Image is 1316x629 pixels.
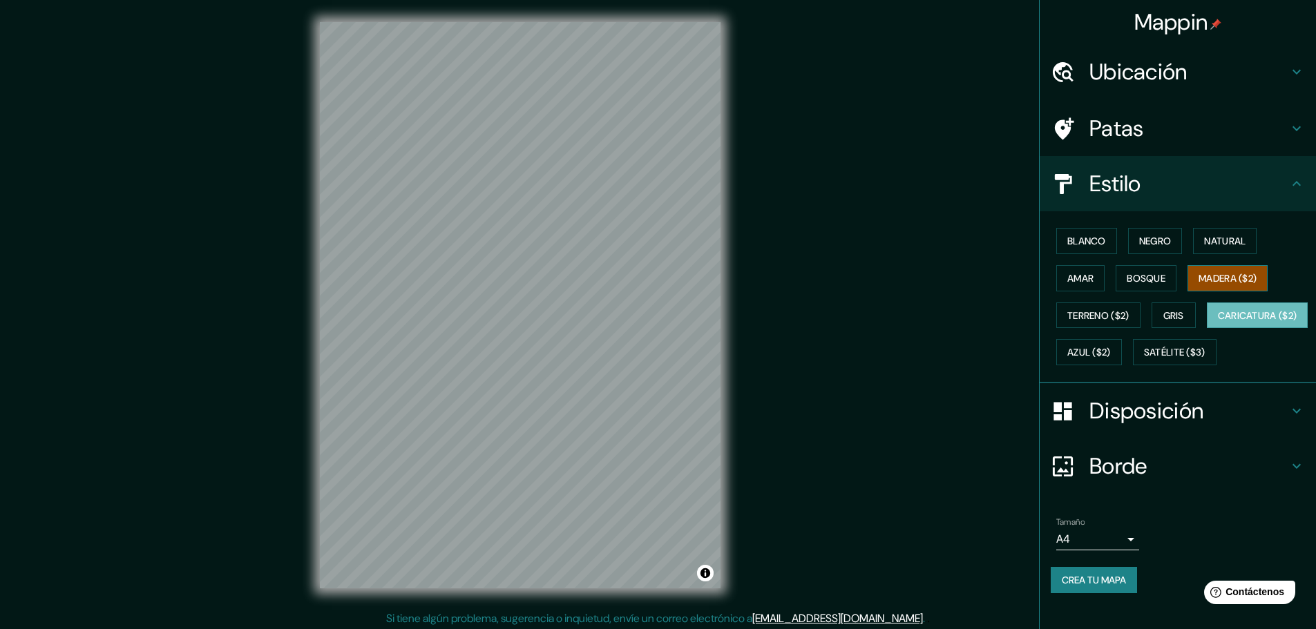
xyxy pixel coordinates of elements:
div: Borde [1040,438,1316,494]
font: Disposición [1089,396,1203,425]
div: Estilo [1040,156,1316,211]
button: Crea tu mapa [1051,567,1137,593]
font: . [927,610,930,626]
font: Bosque [1127,272,1165,284]
font: Ubicación [1089,57,1188,86]
font: Crea tu mapa [1062,574,1126,586]
iframe: Lanzador de widgets de ayuda [1193,575,1301,614]
div: Ubicación [1040,44,1316,99]
font: Borde [1089,452,1147,481]
button: Satélite ($3) [1133,339,1217,365]
div: A4 [1056,528,1139,550]
font: Tamaño [1056,516,1085,528]
button: Azul ($2) [1056,339,1122,365]
font: Blanco [1067,235,1106,247]
canvas: Mapa [320,22,721,588]
font: Azul ($2) [1067,347,1111,359]
button: Negro [1128,228,1183,254]
font: . [925,610,927,626]
font: Caricatura ($2) [1218,309,1297,322]
div: Patas [1040,101,1316,156]
button: Terreno ($2) [1056,302,1141,329]
font: Natural [1204,235,1246,247]
button: Madera ($2) [1188,265,1268,291]
button: Caricatura ($2) [1207,302,1308,329]
button: Blanco [1056,228,1117,254]
font: Madera ($2) [1199,272,1257,284]
font: Negro [1139,235,1172,247]
font: Gris [1163,309,1184,322]
button: Activar o desactivar atribución [697,565,714,581]
font: Si tiene algún problema, sugerencia o inquietud, envíe un correo electrónico a [386,611,752,626]
button: Gris [1152,302,1196,329]
font: Patas [1089,114,1144,143]
button: Amar [1056,265,1105,291]
font: Satélite ($3) [1144,347,1205,359]
font: Mappin [1134,8,1208,37]
button: Bosque [1116,265,1176,291]
font: Estilo [1089,169,1141,198]
a: [EMAIL_ADDRESS][DOMAIN_NAME] [752,611,923,626]
font: Terreno ($2) [1067,309,1129,322]
div: Disposición [1040,383,1316,438]
font: Amar [1067,272,1094,284]
button: Natural [1193,228,1257,254]
img: pin-icon.png [1210,19,1221,30]
font: . [923,611,925,626]
font: A4 [1056,532,1070,546]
